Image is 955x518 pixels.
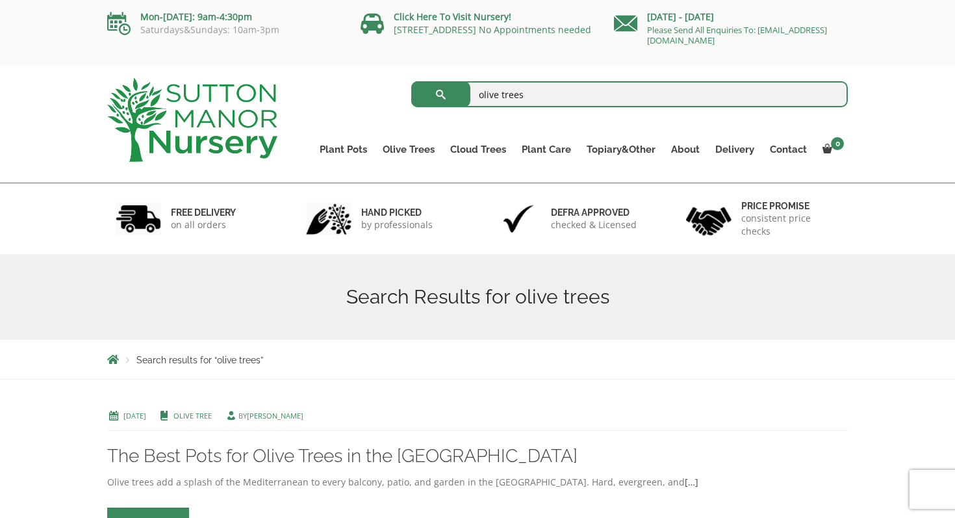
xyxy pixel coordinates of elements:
[741,200,840,212] h6: Price promise
[361,218,433,231] p: by professionals
[312,140,375,159] a: Plant Pots
[685,476,698,488] a: […]
[306,202,351,235] img: 2.jpg
[514,140,579,159] a: Plant Care
[361,207,433,218] h6: hand picked
[225,411,303,421] span: by
[171,218,236,231] p: on all orders
[394,10,511,23] a: Click Here To Visit Nursery!
[247,411,303,421] a: [PERSON_NAME]
[107,78,277,162] img: logo
[442,140,514,159] a: Cloud Trees
[107,474,848,490] div: Olive trees add a splash of the Mediterranean to every balcony, patio, and garden in the [GEOGRAP...
[496,202,541,235] img: 3.jpg
[123,411,146,421] a: [DATE]
[394,23,591,36] a: [STREET_ADDRESS] No Appointments needed
[107,285,848,309] h1: Search Results for olive trees
[647,24,827,46] a: Please Send All Enquiries To: [EMAIL_ADDRESS][DOMAIN_NAME]
[411,81,848,107] input: Search...
[551,207,637,218] h6: Defra approved
[741,212,840,238] p: consistent price checks
[762,140,815,159] a: Contact
[173,411,212,421] a: Olive Tree
[551,218,637,231] p: checked & Licensed
[375,140,442,159] a: Olive Trees
[686,199,732,239] img: 4.jpg
[107,9,341,25] p: Mon-[DATE]: 9am-4:30pm
[171,207,236,218] h6: FREE DELIVERY
[136,355,263,365] span: Search results for “olive trees”
[107,354,848,365] nav: Breadcrumbs
[707,140,762,159] a: Delivery
[831,137,844,150] span: 0
[614,9,848,25] p: [DATE] - [DATE]
[107,25,341,35] p: Saturdays&Sundays: 10am-3pm
[107,445,578,467] a: The Best Pots for Olive Trees in the [GEOGRAPHIC_DATA]
[579,140,663,159] a: Topiary&Other
[815,140,848,159] a: 0
[116,202,161,235] img: 1.jpg
[663,140,707,159] a: About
